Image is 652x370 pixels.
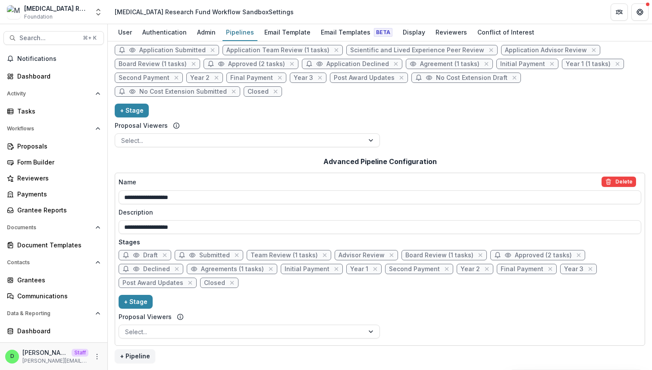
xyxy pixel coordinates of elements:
div: Divyansh [10,354,14,359]
div: Email Template [261,26,314,38]
span: Final Payment [501,266,543,273]
button: close [613,60,622,68]
div: Display [399,26,429,38]
button: close [548,60,556,68]
p: [PERSON_NAME] [22,348,68,357]
a: Document Templates [3,238,104,252]
a: User [115,24,135,41]
button: close [482,60,491,68]
span: No Cost Extension Draft [436,74,508,82]
div: Proposals [17,142,97,151]
p: Stages [119,237,641,247]
span: Contacts [7,259,92,266]
span: Draft [143,252,158,259]
div: Reviewers [17,174,97,183]
button: Get Help [631,3,649,21]
button: Open Documents [3,221,104,234]
div: Tasks [17,107,97,116]
div: Grantees [17,275,97,285]
button: close [160,251,169,259]
span: Approved (2 tasks) [515,252,572,259]
span: Second Payment [389,266,440,273]
p: [PERSON_NAME][EMAIL_ADDRESS][DOMAIN_NAME] [22,357,88,365]
a: Pipelines [223,24,257,41]
a: Authentication [139,24,190,41]
button: + Stage [119,295,153,309]
div: Reviewers [432,26,470,38]
a: Reviewers [3,171,104,185]
p: Staff [72,349,88,357]
span: Post Award Updates [122,279,183,287]
button: close [546,265,555,273]
div: ⌘ + K [81,33,98,43]
a: Form Builder [3,155,104,169]
span: Second Payment [119,74,169,82]
button: close [276,73,284,82]
a: Communications [3,289,104,303]
button: close [172,265,181,273]
span: Team Review (1 tasks) [251,252,318,259]
label: Description [119,208,636,217]
span: Data & Reporting [7,310,92,316]
button: close [387,251,396,259]
button: close [271,87,280,96]
span: Closed [204,279,225,287]
div: User [115,26,135,38]
div: Admin [194,26,219,38]
span: Closed [248,88,269,95]
span: Agreements (1 tasks) [201,266,264,273]
button: close [371,265,379,273]
button: Open entity switcher [92,3,104,21]
span: Board Review (1 tasks) [119,60,187,68]
span: Agreement (1 tasks) [420,60,480,68]
label: Proposal Viewers [119,312,172,321]
a: Grantees [3,273,104,287]
button: close [172,73,181,82]
span: Notifications [17,55,100,63]
button: close [487,46,495,54]
span: Post Award Updates [334,74,395,82]
button: close [332,265,341,273]
a: Dashboard [3,324,104,338]
button: close [510,73,519,82]
span: No Cost Extension Submitted [139,88,227,95]
span: Application Advisor Review [505,47,587,54]
a: Tasks [3,104,104,118]
div: Form Builder [17,158,97,167]
a: Grantee Reports [3,203,104,217]
span: Activity [7,91,92,97]
button: close [320,251,329,259]
button: close [288,60,296,68]
span: Board Review (1 tasks) [405,252,473,259]
nav: breadcrumb [111,6,297,18]
button: Open Data & Reporting [3,307,104,320]
span: Declined [143,266,170,273]
button: Open Workflows [3,122,104,136]
span: Year 3 [564,266,583,273]
span: Advisor Review [339,252,385,259]
div: [MEDICAL_DATA] Research Fund Workflow Sandbox [24,4,89,13]
img: Misophonia Research Fund Workflow Sandbox [7,5,21,19]
a: Data Report [3,340,104,354]
div: Dashboard [17,326,97,335]
span: Foundation [24,13,53,21]
div: Dashboard [17,72,97,81]
button: Search... [3,31,104,45]
button: close [212,73,221,82]
span: Search... [19,35,78,42]
button: close [589,46,598,54]
button: + Stage [115,104,149,117]
button: close [232,251,241,259]
a: Payments [3,187,104,201]
button: close [476,251,485,259]
div: Authentication [139,26,190,38]
div: Conflict of Interest [474,26,538,38]
span: Year 3 [294,74,313,82]
span: Year 2 [461,266,480,273]
a: Reviewers [432,24,470,41]
span: Final Payment [230,74,273,82]
span: Submitted [199,252,230,259]
button: close [228,278,236,287]
a: Email Templates Beta [317,24,396,41]
span: Year 1 [350,266,368,273]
